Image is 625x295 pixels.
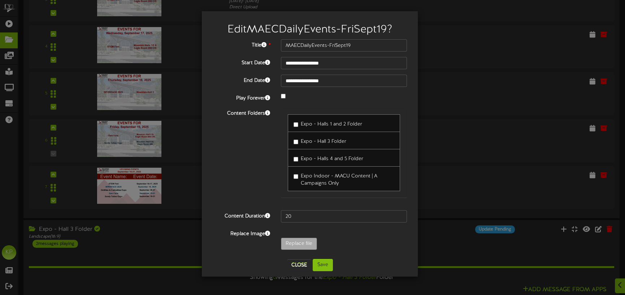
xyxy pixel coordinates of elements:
[301,156,363,162] span: Expo - Halls 4 and 5 Folder
[207,92,275,102] label: Play Forever
[207,107,275,117] label: Content Folders
[213,24,407,36] h2: Edit MAECDailyEvents-FriSept19 ?
[207,210,275,220] label: Content Duration
[301,139,346,144] span: Expo - Hall 3 Folder
[207,57,275,67] label: Start Date
[287,259,311,271] button: Close
[281,210,407,223] input: 15
[294,140,298,144] input: Expo - Hall 3 Folder
[281,39,407,52] input: Title
[294,157,298,162] input: Expo - Halls 4 and 5 Folder
[313,259,333,271] button: Save
[207,39,275,49] label: Title
[294,174,298,179] input: Expo Indoor - MACU Content | A Campaigns Only
[207,228,275,238] label: Replace Image
[207,75,275,84] label: End Date
[294,122,298,127] input: Expo - Halls 1 and 2 Folder
[301,173,377,186] span: Expo Indoor - MACU Content | A Campaigns Only
[301,122,362,127] span: Expo - Halls 1 and 2 Folder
